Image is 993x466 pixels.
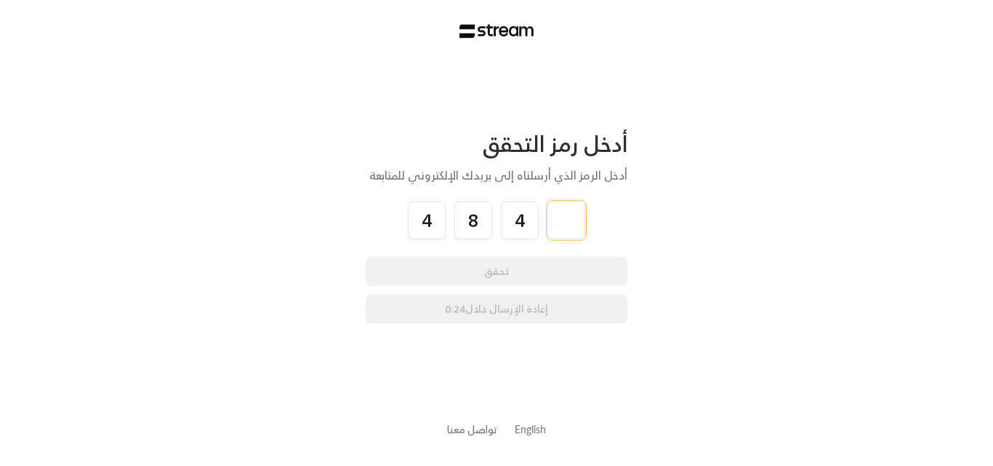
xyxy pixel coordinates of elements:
div: أدخل الرمز الذي أرسلناه إلى بريدك الإلكتروني للمتابعة [366,166,627,184]
button: تواصل معنا [447,422,497,437]
div: أدخل رمز التحقق [366,130,627,158]
img: Stream Logo [459,24,534,39]
a: تواصل معنا [447,420,497,438]
a: English [515,416,546,443]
